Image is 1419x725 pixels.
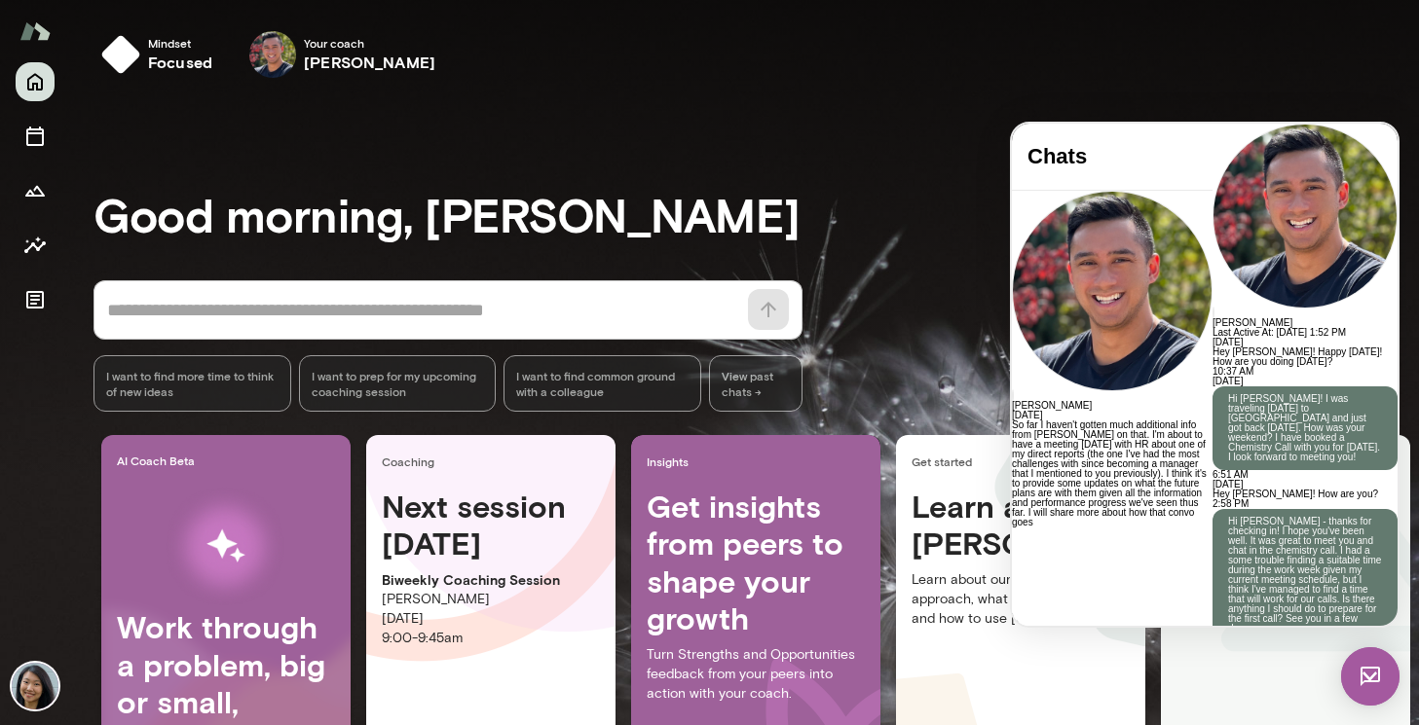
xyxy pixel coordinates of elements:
p: 9:00 - 9:45am [382,629,600,648]
h3: Good morning, [PERSON_NAME] [93,187,1419,241]
span: 6:51 AM [201,345,237,356]
span: AI Coach Beta [117,453,343,468]
img: mindset [101,35,140,74]
button: Insights [16,226,55,265]
span: Coaching [382,453,608,469]
img: AI Workflows [139,485,313,608]
span: I want to find more time to think of new ideas [106,368,279,399]
span: [DATE] [201,252,231,263]
p: Learn about our coaching approach, what to expect next, and how to use [PERSON_NAME]. [912,570,1130,629]
h6: [PERSON_NAME] [201,195,386,204]
p: Hi [PERSON_NAME] - thanks for checking in! I hope you've been well. It was great to meet you and ... [216,393,370,510]
span: [DATE] [201,355,231,366]
span: Insights [647,453,873,469]
div: Mark GuzmanYour coach[PERSON_NAME] [236,23,449,86]
div: I want to find common ground with a colleague [504,355,701,412]
span: Last Active At: [DATE] 1:52 PM [201,203,334,214]
span: Your coach [304,35,435,51]
div: I want to find more time to think of new ideas [93,355,291,412]
span: Get started [912,453,1138,469]
button: Sessions [16,117,55,156]
span: 10:37 AM [201,242,242,253]
img: Mark Guzman [249,31,296,78]
img: Mento [19,13,51,50]
span: View past chats -> [709,355,803,412]
h4: Next session [DATE] [382,488,600,562]
button: Mindsetfocused [93,23,228,86]
span: I want to prep for my upcoming coaching session [312,368,484,399]
p: Hi [PERSON_NAME]! I was traveling [DATE] to [GEOGRAPHIC_DATA] and just got back [DATE]. How was y... [216,271,370,339]
p: Biweekly Coaching Session [382,570,600,590]
button: Home [16,62,55,101]
button: Documents [16,280,55,319]
h4: Chats [16,20,185,46]
button: Growth Plan [16,171,55,210]
p: [PERSON_NAME] [382,590,600,609]
h6: [PERSON_NAME] [304,51,435,74]
p: [DATE] [382,609,600,629]
p: Hey [PERSON_NAME]! Happy [DATE]! How are you doing [DATE]? [201,224,386,243]
span: I want to find common ground with a colleague [516,368,689,399]
h4: Learn about [PERSON_NAME] [912,488,1130,562]
p: Hey [PERSON_NAME]! How are you? [201,366,386,376]
img: Ruyi Li [12,663,58,709]
span: Mindset [148,35,212,51]
h6: focused [148,51,212,74]
p: Turn Strengths and Opportunities feedback from your peers into action with your coach. [647,645,865,704]
span: 2:58 PM [201,375,237,385]
span: [DATE] [201,213,231,224]
h4: Get insights from peers to shape your growth [647,488,865,637]
div: I want to prep for my upcoming coaching session [299,355,497,412]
